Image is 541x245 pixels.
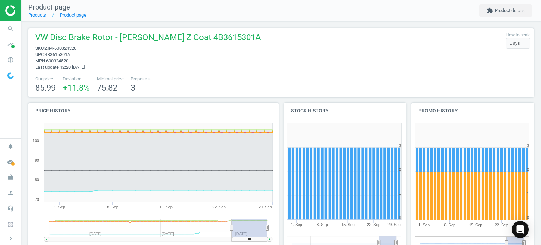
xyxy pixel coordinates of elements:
button: extensionProduct details [479,4,532,17]
text: 1 [399,191,401,196]
i: extension [487,7,493,14]
tspan: 15. Sep [469,223,483,227]
span: sku : [35,45,45,51]
text: 2 [399,167,401,171]
text: 1 [527,191,529,196]
span: VW Disc Brake Rotor - [PERSON_NAME] Z Coat 4B3615301A [35,32,261,45]
i: search [4,22,17,36]
span: Our price [35,76,56,82]
i: cloud_done [4,155,17,169]
span: upc : [35,52,45,57]
tspan: 8. Sep [317,223,328,227]
tspan: 29. Sep [259,205,272,209]
h4: Price history [28,103,279,119]
i: notifications [4,140,17,153]
text: 80 [35,178,39,182]
img: wGWNvw8QSZomAAAAABJRU5ErkJggg== [7,72,14,79]
span: Proposals [131,76,151,82]
span: 75.82 [97,83,117,93]
div: Days [506,38,530,49]
text: 3 [527,143,529,147]
span: 3 [131,83,135,93]
i: person [4,186,17,200]
i: pie_chart_outlined [4,53,17,67]
img: ajHJNr6hYgQAAAAASUVORK5CYII= [5,5,55,16]
span: Last update 12:20 [DATE] [35,65,85,70]
tspan: 1. Sep [54,205,65,209]
div: Open Intercom Messenger [512,221,529,238]
text: 0 [399,215,401,220]
span: mpn : [35,58,46,63]
span: ZIM-600324520 [45,45,76,51]
tspan: 29. Sep [515,223,529,227]
a: Products [28,12,46,18]
h4: Promo history [411,103,534,119]
text: 0 [527,215,529,220]
label: How to scale [506,32,530,38]
tspan: 29. Sep [387,223,401,227]
i: headset_mic [4,202,17,215]
tspan: 8. Sep [107,205,118,209]
tspan: 15. Sep [341,223,355,227]
tspan: 8. Sep [444,223,456,227]
text: 2 [527,167,529,171]
text: 90 [35,158,39,163]
span: Deviation [63,76,90,82]
tspan: 1. Sep [418,223,430,227]
h4: Stock history [284,103,406,119]
i: timeline [4,38,17,51]
span: +11.8 % [63,83,90,93]
i: work [4,171,17,184]
span: 600324520 [46,58,68,63]
text: 100 [33,139,39,143]
tspan: 15. Sep [159,205,173,209]
span: Product page [28,3,70,11]
text: 3 [399,143,401,147]
i: chevron_right [6,234,15,243]
button: chevron_right [2,234,19,243]
tspan: 22. Sep [212,205,226,209]
span: Minimal price [97,76,124,82]
text: 70 [35,197,39,202]
tspan: 22. Sep [495,223,508,227]
span: 85.99 [35,83,56,93]
tspan: 1. Sep [291,223,302,227]
a: Product page [60,12,86,18]
tspan: 22. Sep [367,223,380,227]
span: 4B3615301A [45,52,70,57]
